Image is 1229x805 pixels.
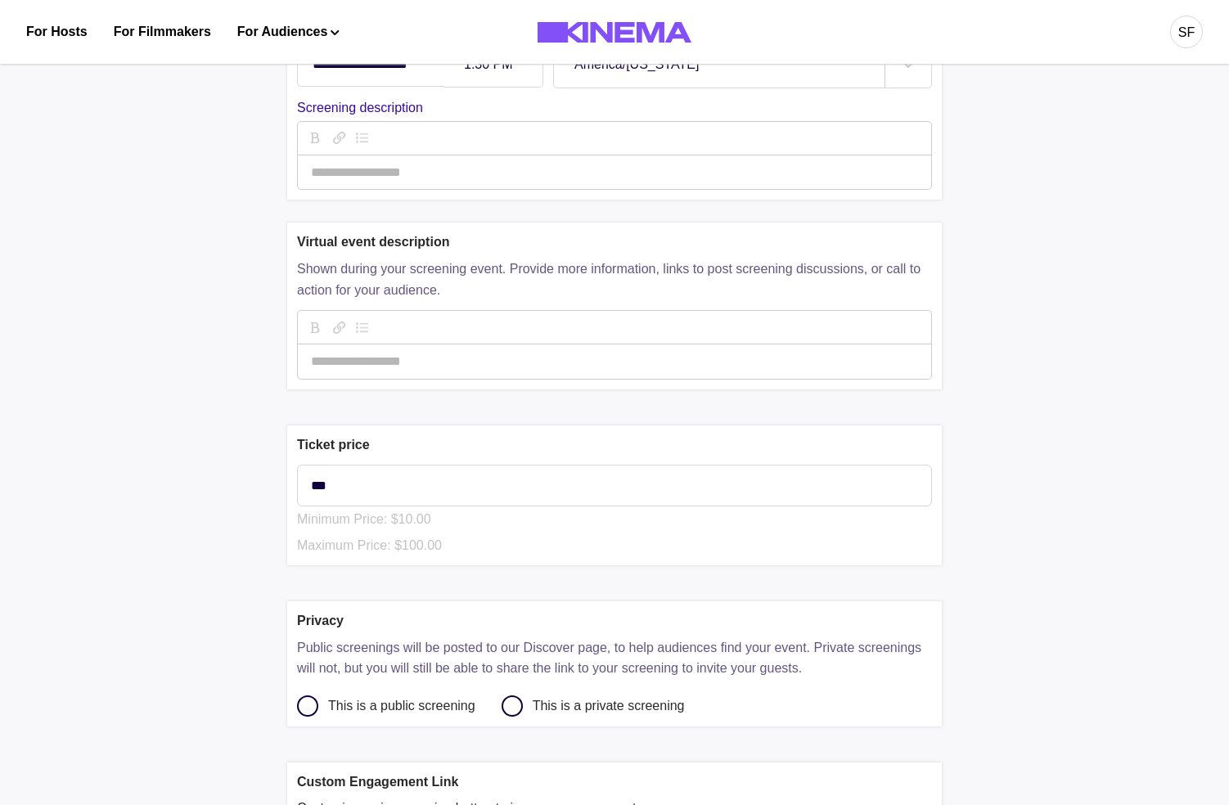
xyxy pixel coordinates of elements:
[297,637,932,679] p: Public screenings will be posted to our Discover page, to help audiences find your event. Private...
[297,232,932,252] p: Virtual event description
[297,510,932,529] p: Minimum Price: $ 10.00
[297,772,932,792] p: Custom Engagement Link
[297,98,932,118] label: Screening description
[26,22,88,42] a: For Hosts
[1178,23,1195,43] div: SF
[297,536,932,555] p: Maximum Price: $ 100.00
[297,611,932,631] p: Privacy
[328,699,475,713] div: This is a public screening
[114,22,211,42] a: For Filmmakers
[533,699,685,713] div: This is a private screening
[297,435,932,455] p: Ticket price
[297,259,932,300] p: Shown during your screening event. Provide more information, links to post screening discussions,...
[237,22,340,42] button: For Audiences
